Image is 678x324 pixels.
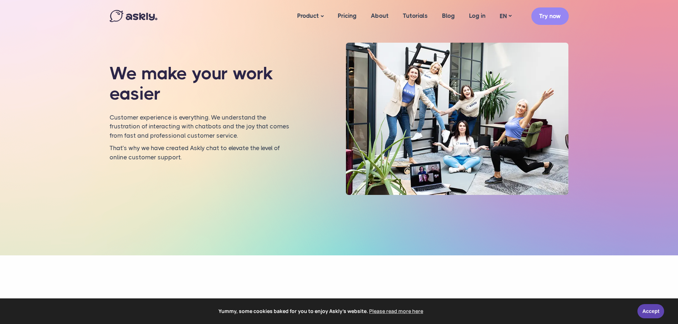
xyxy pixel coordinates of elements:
[331,2,364,30] a: Pricing
[110,144,293,162] p: That’s why we have created Askly chat to elevate the level of online customer support.
[364,2,396,30] a: About
[110,10,157,22] img: Askly
[637,304,664,318] a: Accept
[110,63,293,104] h1: We make your work easier
[462,2,493,30] a: Log in
[396,2,435,30] a: Tutorials
[149,298,530,305] h2: Our mission
[368,306,424,317] a: learn more about cookies
[531,7,569,25] a: Try now
[493,11,519,21] a: EN
[290,2,331,30] a: Product
[110,113,293,140] p: Customer experience is everything. We understand the frustration of interacting with chatbots and...
[10,306,632,317] span: Yummy, some cookies baked for you to enjoy Askly's website.
[435,2,462,30] a: Blog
